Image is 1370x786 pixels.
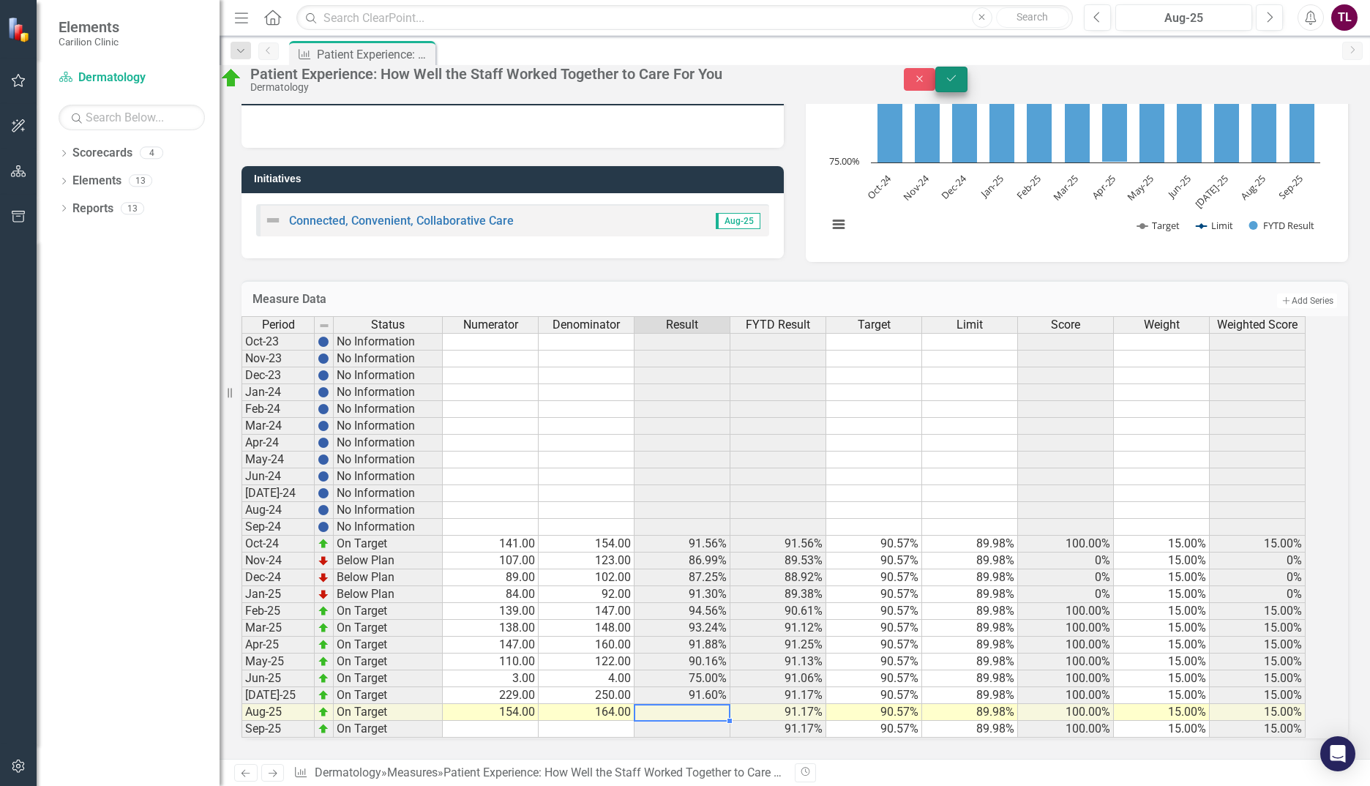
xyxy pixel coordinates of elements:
[826,721,922,738] td: 90.57%
[922,603,1018,620] td: 89.98%
[334,721,443,738] td: On Target
[1017,11,1048,23] span: Search
[539,603,635,620] td: 147.00
[1018,687,1114,704] td: 100.00%
[334,418,443,435] td: No Information
[730,569,826,586] td: 88.92%
[318,521,329,533] img: BgCOk07PiH71IgAAAABJRU5ErkJggg==
[59,70,205,86] a: Dermatology
[1018,654,1114,670] td: 100.00%
[334,687,443,704] td: On Target
[1114,704,1210,721] td: 15.00%
[296,5,1073,31] input: Search ClearPoint...
[318,420,329,432] img: BgCOk07PiH71IgAAAABJRU5ErkJggg==
[1210,569,1306,586] td: 0%
[250,82,875,93] div: Dermatology
[635,586,730,603] td: 91.30%
[539,687,635,704] td: 250.00
[922,569,1018,586] td: 89.98%
[1018,569,1114,586] td: 0%
[829,154,860,168] text: 75.00%
[242,502,315,519] td: Aug-24
[826,569,922,586] td: 90.57%
[318,588,329,600] img: TnMDeAgwAPMxUmUi88jYAAAAAElFTkSuQmCC
[443,603,539,620] td: 139.00
[666,318,698,332] span: Result
[826,637,922,654] td: 90.57%
[716,213,760,229] span: Aug-25
[334,333,443,351] td: No Information
[242,687,315,704] td: [DATE]-25
[1014,172,1044,202] text: Feb-25
[334,502,443,519] td: No Information
[1115,4,1252,31] button: Aug-25
[826,704,922,721] td: 90.57%
[922,637,1018,654] td: 89.98%
[539,620,635,637] td: 148.00
[334,620,443,637] td: On Target
[318,706,329,718] img: zOikAAAAAElFTkSuQmCC
[318,555,329,566] img: TnMDeAgwAPMxUmUi88jYAAAAAElFTkSuQmCC
[242,468,315,485] td: Jun-24
[826,687,922,704] td: 90.57%
[635,637,730,654] td: 91.88%
[1210,586,1306,603] td: 0%
[1114,586,1210,603] td: 15.00%
[72,173,121,190] a: Elements
[1018,670,1114,687] td: 100.00%
[264,212,282,229] img: Not Defined
[1210,721,1306,738] td: 15.00%
[242,569,315,586] td: Dec-24
[242,704,315,721] td: Aug-25
[730,654,826,670] td: 91.13%
[730,586,826,603] td: 89.38%
[129,175,152,187] div: 13
[250,66,875,82] div: Patient Experience: How Well the Staff Worked Together to Care For You
[1018,721,1114,738] td: 100.00%
[252,293,850,306] h3: Measure Data
[977,172,1006,201] text: Jan-25
[334,704,443,721] td: On Target
[1050,172,1081,203] text: Mar-25
[242,620,315,637] td: Mar-25
[318,320,330,332] img: 8DAGhfEEPCf229AAAAAElFTkSuQmCC
[553,318,620,332] span: Denominator
[922,670,1018,687] td: 89.98%
[1114,687,1210,704] td: 15.00%
[539,670,635,687] td: 4.00
[318,336,329,348] img: BgCOk07PiH71IgAAAABJRU5ErkJggg==
[730,704,826,721] td: 91.17%
[1018,586,1114,603] td: 0%
[334,603,443,620] td: On Target
[635,654,730,670] td: 90.16%
[242,670,315,687] td: Jun-25
[334,401,443,418] td: No Information
[254,173,776,184] h3: Initiatives
[820,28,1328,247] svg: Interactive chart
[242,519,315,536] td: Sep-24
[1051,318,1080,332] span: Score
[635,670,730,687] td: 75.00%
[318,370,329,381] img: BgCOk07PiH71IgAAAABJRU5ErkJggg==
[900,172,932,203] text: Nov-24
[315,766,381,779] a: Dermatology
[1018,603,1114,620] td: 100.00%
[72,201,113,217] a: Reports
[334,367,443,384] td: No Information
[864,172,894,202] text: Oct-24
[242,536,315,553] td: Oct-24
[334,586,443,603] td: Below Plan
[72,145,132,162] a: Scorecards
[334,468,443,485] td: No Information
[826,586,922,603] td: 90.57%
[334,654,443,670] td: On Target
[242,637,315,654] td: Apr-25
[1210,687,1306,704] td: 15.00%
[242,721,315,738] td: Sep-25
[242,384,315,401] td: Jan-24
[746,318,810,332] span: FYTD Result
[1114,553,1210,569] td: 15.00%
[334,553,443,569] td: Below Plan
[443,569,539,586] td: 89.00
[922,654,1018,670] td: 89.98%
